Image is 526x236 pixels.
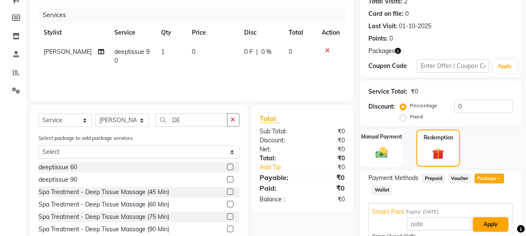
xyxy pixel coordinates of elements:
[254,183,302,193] div: Paid:
[302,172,351,183] div: ₹0
[411,87,418,96] div: ₹0
[39,23,109,42] th: Stylist
[260,114,280,123] span: Total
[192,48,195,56] span: 0
[368,47,395,56] span: Packages
[368,102,395,111] div: Discount:
[161,48,164,56] span: 1
[239,23,284,42] th: Disc
[114,48,149,65] span: deeptissue 90
[289,48,292,56] span: 0
[156,23,187,42] th: Qty
[254,145,302,154] div: Net:
[368,34,388,43] div: Points:
[422,174,445,183] span: Prepaid
[368,9,403,18] div: Card on file:
[407,217,471,230] input: note
[254,136,302,145] div: Discount:
[254,154,302,163] div: Total:
[368,174,418,183] span: Payment Methods
[317,23,345,42] th: Action
[372,185,392,195] span: Wallet
[155,113,227,127] input: Search or Scan
[368,22,397,31] div: Last Visit:
[254,127,302,136] div: Sub Total:
[302,195,351,204] div: ₹0
[254,195,302,204] div: Balance :
[39,225,169,234] div: Spa Treatment - Deep Tissue Massage (90 Min)
[302,183,351,193] div: ₹0
[410,102,437,109] label: Percentage
[39,200,169,209] div: Spa Treatment - Deep Tissue Massage (60 Min)
[496,177,501,182] span: 1
[368,62,417,71] div: Coupon Code
[302,154,351,163] div: ₹0
[302,127,351,136] div: ₹0
[429,147,447,161] img: _gift.svg
[39,134,133,142] label: Select package to add package services
[372,146,392,160] img: _cash.svg
[368,87,407,96] div: Service Total:
[405,9,409,18] div: 0
[244,47,253,56] span: 0 F
[261,47,272,56] span: 0 %
[44,48,92,56] span: [PERSON_NAME]
[284,23,317,42] th: Total
[109,23,155,42] th: Service
[473,217,508,232] button: Apply
[256,47,258,56] span: |
[39,212,169,221] div: Spa Treatment - Deep Tissue Massage (75 Min)
[424,134,453,142] label: Redemption
[406,208,439,215] span: Expiry: [DATE]
[389,34,393,43] div: 0
[372,207,404,216] span: Smart Pack
[361,133,402,141] label: Manual Payment
[448,174,471,183] span: Voucher
[302,145,351,154] div: ₹0
[302,136,351,145] div: ₹0
[475,174,504,183] span: Package
[399,22,431,31] div: 01-10-2025
[187,23,239,42] th: Price
[39,7,351,23] div: Services
[493,60,517,73] button: Apply
[254,163,311,172] a: Add Tip
[39,188,169,197] div: Spa Treatment - Deep Tissue Massage (45 Min)
[410,113,423,121] label: Fixed
[39,163,77,172] div: deeptissue 60
[39,175,77,184] div: deeptissue 90
[311,163,351,172] div: ₹0
[254,172,302,183] div: Payable:
[417,59,489,73] input: Enter Offer / Coupon Code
